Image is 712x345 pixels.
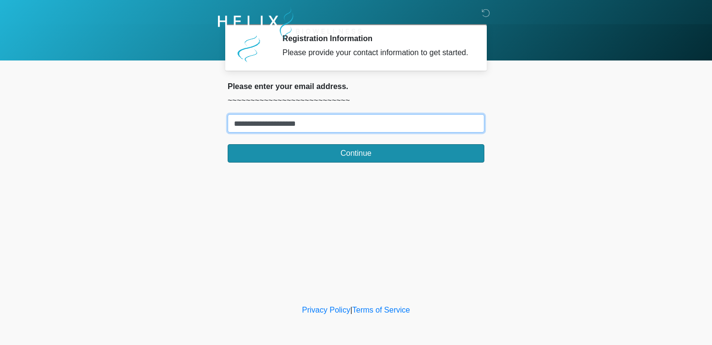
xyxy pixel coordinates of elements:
[228,144,484,163] button: Continue
[218,7,362,42] img: Helix Biowellness Logo
[228,95,484,106] p: ~~~~~~~~~~~~~~~~~~~~~~~~~~~
[282,47,470,59] div: Please provide your contact information to get started.
[350,306,352,314] a: |
[352,306,410,314] a: Terms of Service
[228,82,484,91] h2: Please enter your email address.
[302,306,351,314] a: Privacy Policy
